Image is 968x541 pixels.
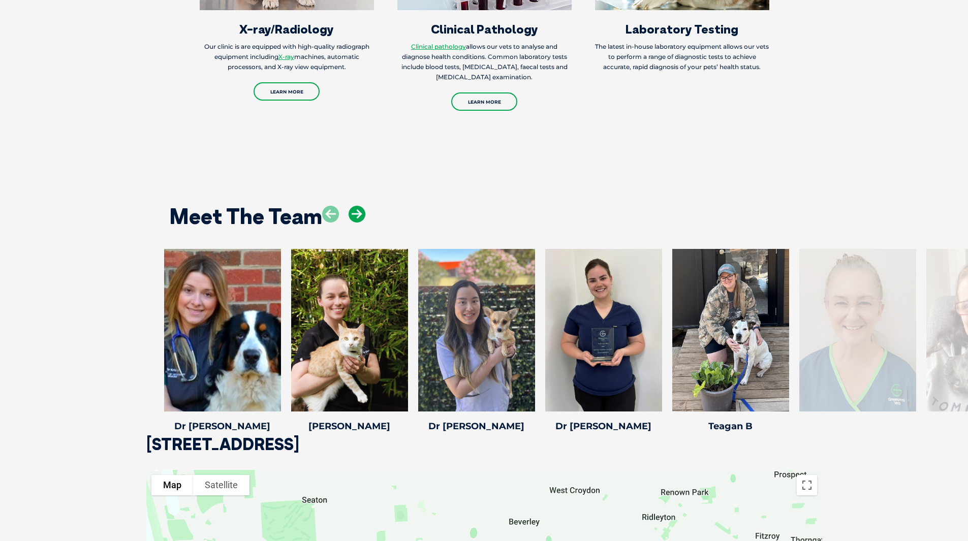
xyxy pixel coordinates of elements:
a: X-ray [278,53,294,60]
h4: Dr [PERSON_NAME] [164,422,281,431]
button: Show satellite imagery [193,475,249,495]
h4: Teagan B [672,422,789,431]
h3: Laboratory Testing [595,23,769,35]
h4: [PERSON_NAME] [291,422,408,431]
a: Clinical pathology [411,43,466,50]
h3: X-ray/Radiology [200,23,374,35]
button: Toggle fullscreen view [797,475,817,495]
a: Learn More [451,92,517,111]
a: Learn More [254,82,320,101]
p: Our clinic is are equipped with high-quality radiograph equipment including machines, automatic p... [200,42,374,72]
p: allows our vets to analyse and diagnose health conditions. Common laboratory tests include blood ... [397,42,572,82]
button: Show street map [151,475,193,495]
h4: Dr [PERSON_NAME] [545,422,662,431]
h3: Clinical Pathology [397,23,572,35]
h4: Dr [PERSON_NAME] [418,422,535,431]
p: The latest in-house laboratory equipment allows our vets to perform a range of diagnostic tests t... [595,42,769,72]
h2: Meet The Team [169,206,322,227]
